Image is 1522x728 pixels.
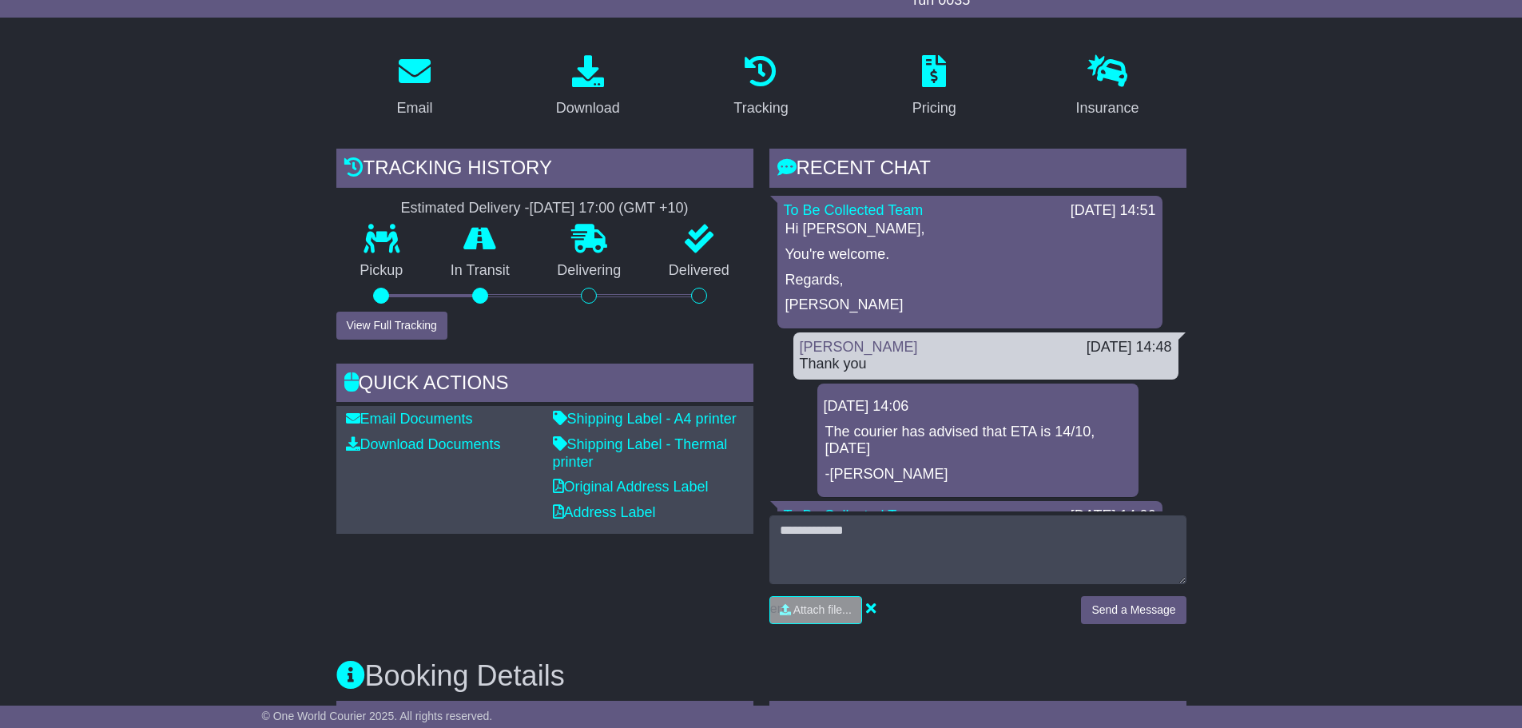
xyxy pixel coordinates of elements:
[427,262,534,280] p: In Transit
[1081,596,1186,624] button: Send a Message
[396,97,432,119] div: Email
[902,50,967,125] a: Pricing
[556,97,620,119] div: Download
[785,296,1154,314] p: [PERSON_NAME]
[645,262,753,280] p: Delivered
[262,710,493,722] span: © One World Courier 2025. All rights reserved.
[912,97,956,119] div: Pricing
[336,364,753,407] div: Quick Actions
[336,149,753,192] div: Tracking history
[336,660,1186,692] h3: Booking Details
[825,466,1131,483] p: -[PERSON_NAME]
[346,411,473,427] a: Email Documents
[784,507,924,523] a: To Be Collected Team
[1087,339,1172,356] div: [DATE] 14:48
[336,200,753,217] div: Estimated Delivery -
[785,221,1154,238] p: Hi [PERSON_NAME],
[800,339,918,355] a: [PERSON_NAME]
[1071,507,1156,525] div: [DATE] 14:06
[824,398,1132,416] div: [DATE] 14:06
[530,200,689,217] div: [DATE] 17:00 (GMT +10)
[784,202,924,218] a: To Be Collected Team
[346,436,501,452] a: Download Documents
[1071,202,1156,220] div: [DATE] 14:51
[785,272,1154,289] p: Regards,
[336,262,427,280] p: Pickup
[1076,97,1139,119] div: Insurance
[534,262,646,280] p: Delivering
[553,504,656,520] a: Address Label
[1066,50,1150,125] a: Insurance
[769,149,1186,192] div: RECENT CHAT
[553,479,709,495] a: Original Address Label
[553,436,728,470] a: Shipping Label - Thermal printer
[733,97,788,119] div: Tracking
[546,50,630,125] a: Download
[825,424,1131,458] p: The courier has advised that ETA is 14/10, [DATE]
[723,50,798,125] a: Tracking
[386,50,443,125] a: Email
[785,246,1154,264] p: You're welcome.
[800,356,1172,373] div: Thank you
[553,411,737,427] a: Shipping Label - A4 printer
[336,312,447,340] button: View Full Tracking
